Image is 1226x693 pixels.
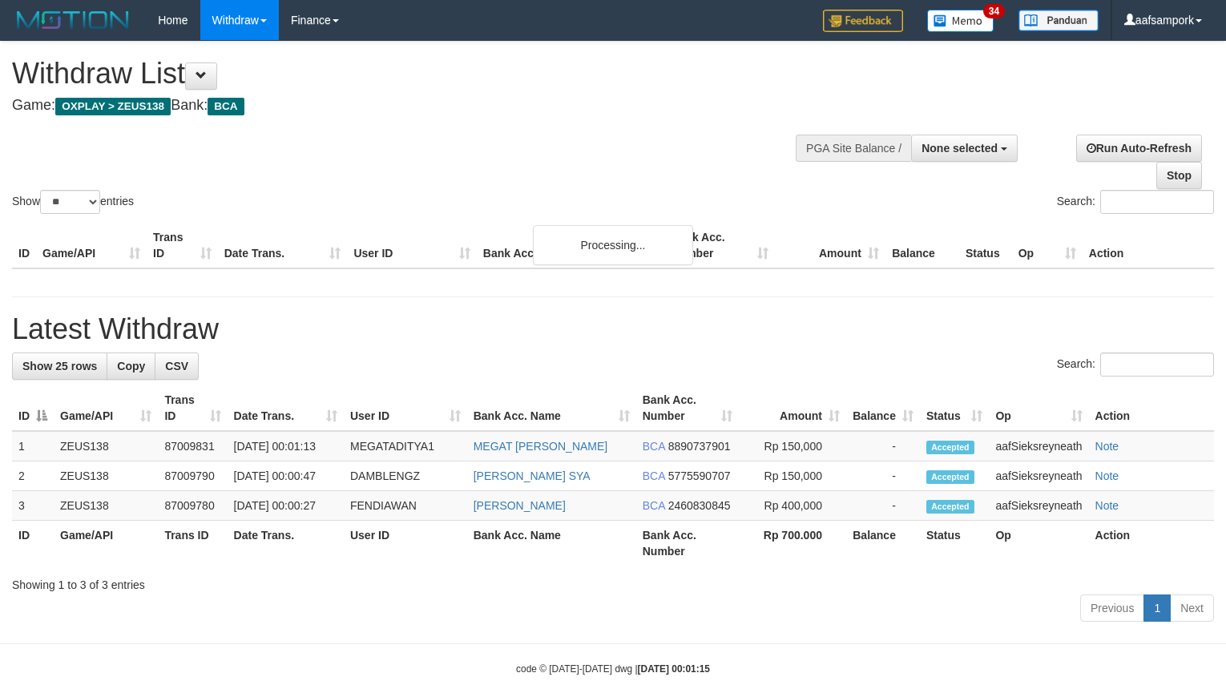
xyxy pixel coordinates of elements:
th: Bank Acc. Name: activate to sort column ascending [467,385,636,431]
a: 1 [1143,594,1171,622]
th: Status [920,521,989,566]
td: DAMBLENGZ [344,461,467,491]
span: BCA [208,98,244,115]
span: OXPLAY > ZEUS138 [55,98,171,115]
th: Game/API [54,521,158,566]
td: 2 [12,461,54,491]
td: aafSieksreyneath [989,461,1088,491]
th: Bank Acc. Number: activate to sort column ascending [636,385,740,431]
th: ID [12,223,36,268]
th: Amount [775,223,885,268]
a: [PERSON_NAME] [474,499,566,512]
img: Button%20Memo.svg [927,10,994,32]
strong: [DATE] 00:01:15 [638,663,710,675]
th: Bank Acc. Number [664,223,775,268]
th: Game/API: activate to sort column ascending [54,385,158,431]
td: [DATE] 00:00:47 [228,461,344,491]
th: Action [1083,223,1214,268]
th: Status: activate to sort column ascending [920,385,989,431]
span: 34 [983,4,1005,18]
th: Action [1089,385,1214,431]
th: Balance [846,521,920,566]
th: Date Trans. [228,521,344,566]
th: Trans ID [147,223,218,268]
label: Search: [1057,353,1214,377]
span: BCA [643,469,665,482]
th: Status [959,223,1012,268]
th: Balance: activate to sort column ascending [846,385,920,431]
td: 87009831 [158,431,227,461]
th: User ID: activate to sort column ascending [344,385,467,431]
a: Stop [1156,162,1202,189]
th: Op: activate to sort column ascending [989,385,1088,431]
img: panduan.png [1018,10,1099,31]
div: PGA Site Balance / [796,135,911,162]
a: Next [1170,594,1214,622]
h4: Game: Bank: [12,98,801,114]
a: Show 25 rows [12,353,107,380]
span: Copy 8890737901 to clipboard [668,440,731,453]
td: aafSieksreyneath [989,431,1088,461]
span: Copy 2460830845 to clipboard [668,499,731,512]
td: [DATE] 00:01:13 [228,431,344,461]
span: Copy [117,360,145,373]
td: [DATE] 00:00:27 [228,491,344,521]
td: ZEUS138 [54,491,158,521]
th: ID [12,521,54,566]
th: Bank Acc. Name [467,521,636,566]
th: Bank Acc. Name [477,223,665,268]
td: - [846,431,920,461]
th: User ID [344,521,467,566]
th: Rp 700.000 [739,521,846,566]
a: Note [1095,499,1119,512]
th: Trans ID [158,521,227,566]
a: MEGAT [PERSON_NAME] [474,440,608,453]
td: MEGATADITYA1 [344,431,467,461]
span: None selected [922,142,998,155]
td: - [846,491,920,521]
td: - [846,461,920,491]
td: ZEUS138 [54,431,158,461]
div: Showing 1 to 3 of 3 entries [12,570,1214,593]
img: Feedback.jpg [823,10,903,32]
td: 87009790 [158,461,227,491]
td: ZEUS138 [54,461,158,491]
th: Game/API [36,223,147,268]
td: Rp 150,000 [739,431,846,461]
th: ID: activate to sort column descending [12,385,54,431]
span: Accepted [926,470,974,484]
th: Amount: activate to sort column ascending [739,385,846,431]
small: code © [DATE]-[DATE] dwg | [516,663,710,675]
th: User ID [347,223,476,268]
div: Processing... [533,225,693,265]
input: Search: [1100,190,1214,214]
a: Note [1095,469,1119,482]
span: Accepted [926,500,974,514]
button: None selected [911,135,1018,162]
a: Note [1095,440,1119,453]
th: Balance [885,223,959,268]
label: Show entries [12,190,134,214]
img: MOTION_logo.png [12,8,134,32]
td: aafSieksreyneath [989,491,1088,521]
h1: Withdraw List [12,58,801,90]
h1: Latest Withdraw [12,313,1214,345]
a: Previous [1080,594,1144,622]
td: 1 [12,431,54,461]
label: Search: [1057,190,1214,214]
th: Bank Acc. Number [636,521,740,566]
span: Accepted [926,441,974,454]
span: CSV [165,360,188,373]
th: Trans ID: activate to sort column ascending [158,385,227,431]
th: Op [989,521,1088,566]
a: Run Auto-Refresh [1076,135,1202,162]
span: BCA [643,440,665,453]
a: Copy [107,353,155,380]
td: 3 [12,491,54,521]
a: [PERSON_NAME] SYA [474,469,591,482]
span: Copy 5775590707 to clipboard [668,469,731,482]
span: BCA [643,499,665,512]
a: CSV [155,353,199,380]
th: Op [1012,223,1083,268]
td: Rp 150,000 [739,461,846,491]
